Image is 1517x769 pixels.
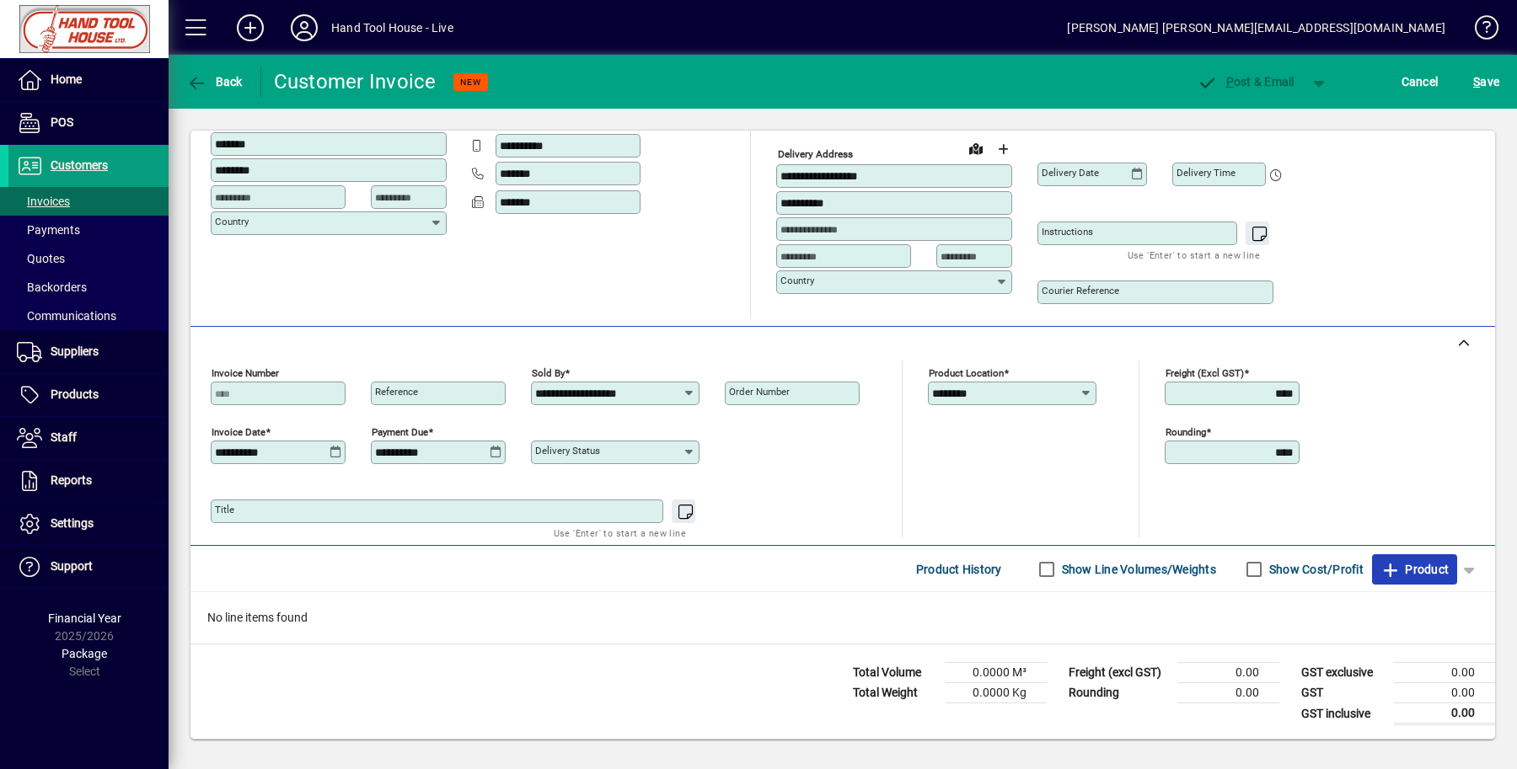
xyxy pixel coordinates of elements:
a: Backorders [8,273,169,302]
a: View on map [962,135,989,162]
mat-hint: Use 'Enter' to start a new line [554,523,686,542]
span: NEW [460,77,481,88]
span: S [1473,75,1480,88]
span: Customers [51,158,108,172]
mat-label: Rounding [1166,426,1206,438]
span: Backorders [17,280,87,294]
span: Back [186,75,243,88]
app-page-header-button: Back [169,67,261,97]
mat-label: Country [780,275,814,286]
a: Settings [8,503,169,545]
td: Total Volume [844,663,946,683]
td: 0.00 [1394,663,1495,683]
span: Product [1380,556,1449,583]
span: ave [1473,68,1499,95]
a: Invoices [8,187,169,216]
a: Quotes [8,244,169,273]
mat-label: Invoice number [212,367,279,379]
a: Products [8,374,169,416]
mat-label: Courier Reference [1042,285,1119,296]
a: Knowledge Base [1462,3,1496,58]
span: Cancel [1402,68,1439,95]
a: Staff [8,417,169,459]
div: Hand Tool House - Live [331,14,453,41]
span: Home [51,72,82,86]
td: 0.00 [1394,683,1495,703]
span: Communications [17,309,116,323]
mat-hint: Use 'Enter' to start a new line [1128,245,1260,264]
td: Freight (excl GST) [1060,663,1178,683]
span: ost & Email [1197,75,1295,88]
label: Show Line Volumes/Weights [1059,561,1216,578]
span: Suppliers [51,344,99,358]
span: Settings [51,516,94,530]
mat-label: Delivery date [1042,167,1099,179]
button: Product History [909,554,1009,585]
span: Staff [51,430,77,444]
div: No line items found [190,592,1495,644]
span: Payments [17,223,80,237]
div: [PERSON_NAME] [PERSON_NAME][EMAIL_ADDRESS][DOMAIN_NAME] [1067,14,1445,41]
mat-label: Country [215,216,249,227]
td: 0.0000 Kg [946,683,1047,703]
td: 0.00 [1178,683,1279,703]
td: Rounding [1060,683,1178,703]
button: Back [182,67,247,97]
button: Choose address [989,136,1016,163]
td: GST inclusive [1293,703,1394,724]
div: Customer Invoice [274,68,437,95]
a: Reports [8,460,169,502]
mat-label: Freight (excl GST) [1166,367,1244,379]
button: Save [1469,67,1504,97]
a: Support [8,546,169,588]
td: Total Weight [844,683,946,703]
mat-label: Sold by [532,367,565,379]
span: P [1226,75,1234,88]
button: Add [223,13,277,43]
mat-label: Delivery status [535,445,600,457]
td: GST exclusive [1293,663,1394,683]
mat-label: Title [215,504,234,515]
a: POS [8,102,169,144]
mat-label: Invoice date [212,426,265,438]
span: Support [51,559,93,573]
mat-label: Reference [375,386,418,398]
span: Quotes [17,252,65,265]
span: Invoices [17,195,70,208]
td: 0.00 [1178,663,1279,683]
span: Reports [51,473,92,487]
mat-label: Payment due [372,426,428,438]
a: Suppliers [8,331,169,373]
a: Payments [8,216,169,244]
mat-label: Order number [729,386,790,398]
button: Post & Email [1188,67,1303,97]
mat-label: Delivery time [1177,167,1236,179]
a: Home [8,59,169,101]
span: Financial Year [48,611,121,625]
button: Profile [277,13,331,43]
label: Show Cost/Profit [1266,561,1364,578]
td: 0.00 [1394,703,1495,724]
td: GST [1293,683,1394,703]
td: 0.0000 M³ [946,663,1047,683]
button: Product [1372,554,1457,585]
span: POS [51,115,73,129]
button: Cancel [1397,67,1443,97]
span: Product History [916,556,1002,583]
mat-label: Instructions [1042,226,1093,238]
a: Communications [8,302,169,330]
span: Package [62,647,107,660]
mat-label: Product location [929,367,1004,379]
span: Products [51,387,99,401]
